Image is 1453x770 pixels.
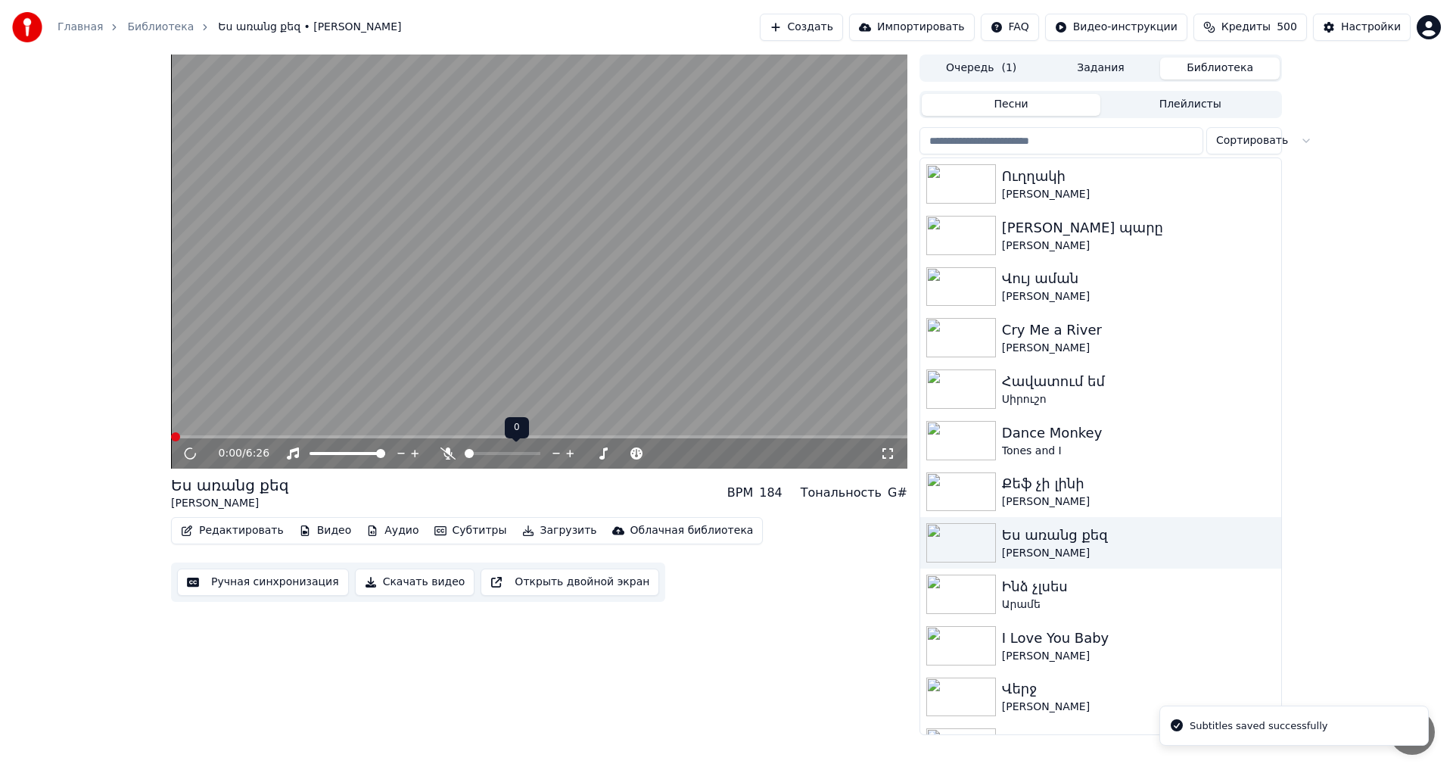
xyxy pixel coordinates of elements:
[428,520,513,541] button: Субтитры
[177,569,349,596] button: Ручная синхронизация
[171,496,288,511] div: [PERSON_NAME]
[1002,730,1275,751] div: Романс
[630,523,754,538] div: Облачная библиотека
[12,12,42,42] img: youka
[1002,320,1275,341] div: Cry Me a River
[759,484,783,502] div: 184
[1002,341,1275,356] div: [PERSON_NAME]
[219,446,255,461] div: /
[1002,166,1275,187] div: Ուղղակի
[1002,678,1275,700] div: Վերջ
[801,484,882,502] div: Тональность
[888,484,907,502] div: G#
[218,20,401,35] span: Ես առանց քեզ • [PERSON_NAME]
[127,20,194,35] a: Библиотека
[1002,576,1275,597] div: Ինձ չլսես
[1002,217,1275,238] div: [PERSON_NAME] պարը
[1002,700,1275,715] div: [PERSON_NAME]
[1190,719,1327,734] div: Subtitles saved successfully
[1002,628,1275,649] div: I Love You Baby
[1002,268,1275,289] div: Վույ աման
[219,446,242,461] span: 0:00
[1002,371,1275,392] div: Հավատում եմ
[58,20,401,35] nav: breadcrumb
[981,14,1039,41] button: FAQ
[1160,58,1280,79] button: Библиотека
[246,446,269,461] span: 6:26
[171,475,288,496] div: Ես առանց քեզ
[1045,14,1187,41] button: Видео-инструкции
[1313,14,1411,41] button: Настройки
[1041,58,1161,79] button: Задания
[360,520,425,541] button: Аудио
[1002,473,1275,494] div: Քեֆ չի լինի
[1002,597,1275,613] div: Արամե
[727,484,753,502] div: BPM
[1002,289,1275,304] div: [PERSON_NAME]
[481,569,659,596] button: Открыть двойной экран
[1216,133,1288,148] span: Сортировать
[922,94,1101,116] button: Песни
[1002,238,1275,254] div: [PERSON_NAME]
[355,569,475,596] button: Скачать видео
[1002,525,1275,546] div: Ես առանց քեզ
[1002,649,1275,664] div: [PERSON_NAME]
[58,20,103,35] a: Главная
[1001,61,1016,76] span: ( 1 )
[1341,20,1401,35] div: Настройки
[849,14,975,41] button: Импортировать
[175,520,290,541] button: Редактировать
[1002,392,1275,407] div: Սիրուշո
[505,417,529,438] div: 0
[760,14,843,41] button: Создать
[1100,94,1280,116] button: Плейлисты
[1277,20,1297,35] span: 500
[516,520,603,541] button: Загрузить
[1002,187,1275,202] div: [PERSON_NAME]
[293,520,358,541] button: Видео
[1002,546,1275,561] div: [PERSON_NAME]
[1002,444,1275,459] div: Tones and I
[1002,422,1275,444] div: Dance Monkey
[1193,14,1307,41] button: Кредиты500
[922,58,1041,79] button: Очередь
[1002,494,1275,510] div: [PERSON_NAME]
[1221,20,1271,35] span: Кредиты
